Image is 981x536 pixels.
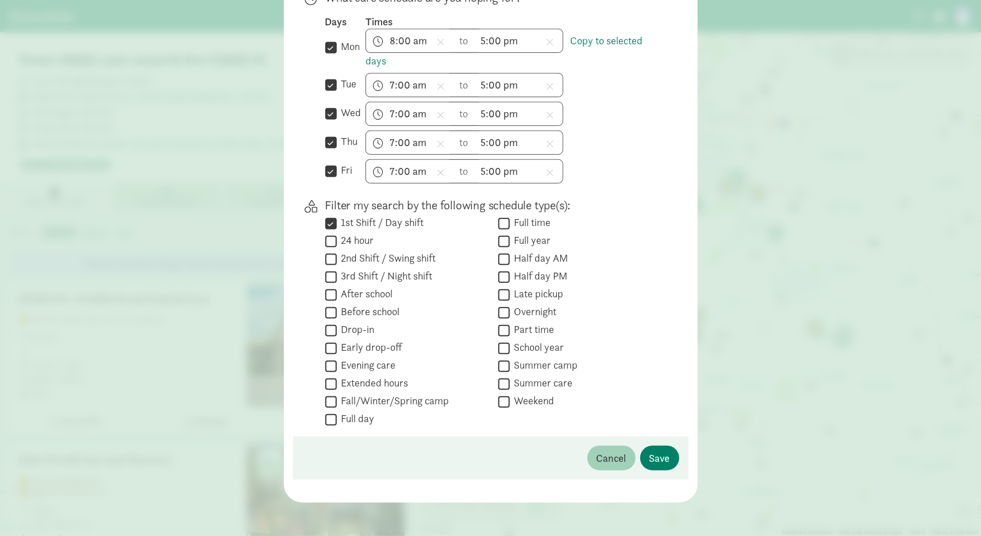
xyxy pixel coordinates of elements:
[337,106,361,120] label: wed
[459,106,470,121] span: to
[510,216,551,229] label: Full time
[510,287,564,301] label: Late pickup
[366,131,453,154] input: 7:00 am
[337,394,449,408] label: Fall/Winter/Spring camp
[337,233,374,247] label: 24 hour
[337,77,357,91] label: tue
[510,340,564,354] label: School year
[475,160,563,183] input: 5:00 pm
[475,29,563,52] input: 5:00 pm
[337,135,358,148] label: thu
[510,358,578,372] label: Summer camp
[325,15,366,29] div: Days
[459,135,470,150] span: to
[366,160,453,183] input: 7:00 am
[337,251,436,265] label: 2nd Shift / Swing shift
[366,15,661,29] div: Times
[366,34,643,67] a: Copy to selected days
[337,376,409,390] label: Extended hours
[510,305,557,319] label: Overnight
[475,74,563,97] input: 5:00 pm
[366,102,453,125] input: 7:00 am
[337,412,375,426] label: Full day
[649,450,670,466] span: Save
[475,102,563,125] input: 5:00 pm
[510,376,573,390] label: Summer care
[597,450,626,466] span: Cancel
[366,29,453,52] input: 7:00 am
[510,233,551,247] label: Full year
[475,131,563,154] input: 5:00 pm
[337,40,360,53] label: mon
[337,305,400,319] label: Before school
[337,216,424,229] label: 1st Shift / Day shift
[510,251,568,265] label: Half day AM
[337,269,433,283] label: 3rd Shift / Night shift
[459,163,470,179] span: to
[337,340,402,354] label: Early drop-off
[337,323,375,336] label: Drop-in
[640,446,679,470] button: Save
[510,394,555,408] label: Weekend
[510,323,555,336] label: Part time
[587,446,636,470] button: Cancel
[459,77,470,93] span: to
[366,74,453,97] input: 7:00 am
[337,358,396,372] label: Evening care
[459,33,470,48] span: to
[510,269,568,283] label: Half day PM
[337,163,353,177] label: fri
[325,197,661,213] p: Filter my search by the following schedule type(s):
[337,287,393,301] label: After school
